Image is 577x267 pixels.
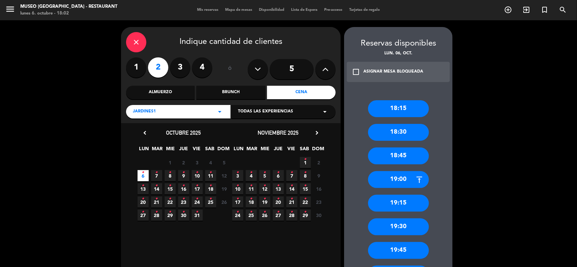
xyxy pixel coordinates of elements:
[192,196,203,208] span: 24
[346,8,383,12] span: Tarjetas de regalo
[196,180,198,191] i: •
[155,207,158,217] i: •
[250,167,253,178] i: •
[148,57,168,78] label: 2
[233,145,244,156] span: LUN
[258,129,299,136] span: noviembre 2025
[205,183,216,194] span: 18
[132,38,140,46] i: close
[264,193,266,204] i: •
[300,157,311,168] span: 1
[219,183,230,194] span: 19
[142,167,144,178] i: •
[196,86,265,99] div: Brunch
[300,183,311,194] span: 15
[250,180,253,191] i: •
[178,157,189,168] span: 2
[232,196,243,208] span: 17
[286,170,297,181] span: 7
[313,210,324,221] span: 30
[291,193,293,204] i: •
[210,167,212,178] i: •
[165,145,176,156] span: MIE
[196,167,198,178] i: •
[304,180,307,191] i: •
[151,210,162,221] span: 28
[169,207,171,217] i: •
[152,145,163,156] span: MAR
[138,183,149,194] span: 13
[250,193,253,204] i: •
[222,8,256,12] span: Mapa de mesas
[277,207,280,217] i: •
[219,57,241,81] div: ó
[264,207,266,217] i: •
[142,207,144,217] i: •
[288,8,321,12] span: Lista de Espera
[219,196,230,208] span: 26
[5,4,15,14] i: menu
[205,145,216,156] span: SAB
[205,170,216,181] span: 11
[313,183,324,194] span: 16
[183,193,185,204] i: •
[368,124,429,141] div: 18:30
[286,145,297,156] span: VIE
[352,68,360,76] i: check_box_outline_blank
[259,196,270,208] span: 19
[259,210,270,221] span: 26
[126,32,336,52] div: Indique cantidad de clientes
[205,157,216,168] span: 4
[522,6,530,14] i: exit_to_app
[559,6,567,14] i: search
[165,157,176,168] span: 1
[277,193,280,204] i: •
[178,145,189,156] span: JUE
[142,180,144,191] i: •
[313,157,324,168] span: 2
[210,193,212,204] i: •
[169,193,171,204] i: •
[151,183,162,194] span: 14
[259,170,270,181] span: 5
[191,145,202,156] span: VIE
[277,180,280,191] i: •
[155,193,158,204] i: •
[368,100,429,117] div: 18:15
[192,170,203,181] span: 10
[166,129,201,136] span: octubre 2025
[232,210,243,221] span: 24
[286,210,297,221] span: 28
[169,167,171,178] i: •
[238,108,293,115] span: Todas las experiencias
[273,145,284,156] span: JUE
[344,37,453,50] div: Reservas disponibles
[313,170,324,181] span: 9
[169,180,171,191] i: •
[232,183,243,194] span: 10
[246,145,258,156] span: MAR
[126,57,146,78] label: 1
[304,207,307,217] i: •
[178,170,189,181] span: 9
[205,196,216,208] span: 25
[218,145,229,156] span: DOM
[142,193,144,204] i: •
[363,69,423,75] div: ASIGNAR MESA BLOQUEADA
[126,86,195,99] div: Almuerzo
[273,210,284,221] span: 27
[194,8,222,12] span: Mis reservas
[165,170,176,181] span: 8
[237,207,239,217] i: •
[170,57,190,78] label: 3
[138,196,149,208] span: 20
[165,196,176,208] span: 22
[304,167,307,178] i: •
[273,183,284,194] span: 13
[300,210,311,221] span: 29
[344,50,453,57] div: lun. 06, oct.
[540,6,549,14] i: turned_in_not
[196,207,198,217] i: •
[246,210,257,221] span: 25
[178,210,189,221] span: 30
